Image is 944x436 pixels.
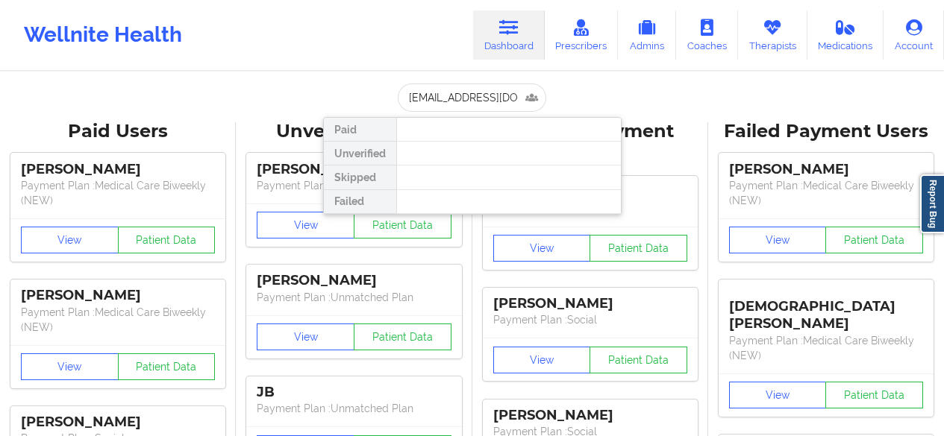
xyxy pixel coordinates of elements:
button: Patient Data [118,353,216,380]
p: Payment Plan : Medical Care Biweekly (NEW) [729,333,923,363]
p: Payment Plan : Unmatched Plan [257,290,451,305]
div: Unverified Users [246,120,461,143]
div: [DEMOGRAPHIC_DATA][PERSON_NAME] [729,287,923,332]
div: Failed [324,190,396,214]
p: Payment Plan : Medical Care Biweekly (NEW) [21,178,215,208]
div: [PERSON_NAME] [21,287,215,304]
button: View [729,227,827,253]
div: Skipped [324,165,396,189]
a: Account [884,10,944,60]
div: [PERSON_NAME] [729,161,923,178]
a: Coaches [676,10,738,60]
p: Payment Plan : Unmatched Plan [257,401,451,416]
div: Paid [324,118,396,142]
div: JB [257,384,451,401]
div: Failed Payment Users [719,120,934,143]
div: [PERSON_NAME] [257,272,451,289]
div: [PERSON_NAME] [493,407,687,424]
div: [PERSON_NAME] [257,161,451,178]
p: Payment Plan : Medical Care Biweekly (NEW) [729,178,923,208]
a: Report Bug [920,174,944,233]
button: View [21,227,119,253]
button: Patient Data [825,382,923,408]
button: Patient Data [118,227,216,253]
button: View [493,347,591,373]
a: Admins [618,10,676,60]
div: [PERSON_NAME] [21,414,215,431]
div: [PERSON_NAME] [21,161,215,178]
p: Payment Plan : Social [493,312,687,327]
button: Patient Data [354,323,451,350]
div: Paid Users [10,120,225,143]
a: Dashboard [473,10,545,60]
a: Therapists [738,10,807,60]
button: Patient Data [354,212,451,238]
button: View [493,235,591,262]
a: Medications [807,10,884,60]
button: Patient Data [590,235,687,262]
div: [PERSON_NAME] [493,295,687,312]
p: Payment Plan : Medical Care Biweekly (NEW) [21,305,215,335]
button: View [21,353,119,380]
button: View [257,212,354,238]
button: Patient Data [825,227,923,253]
div: Unverified [324,142,396,165]
button: View [729,382,827,408]
p: Payment Plan : Unmatched Plan [257,178,451,193]
button: View [257,323,354,350]
button: Patient Data [590,347,687,373]
a: Prescribers [545,10,619,60]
